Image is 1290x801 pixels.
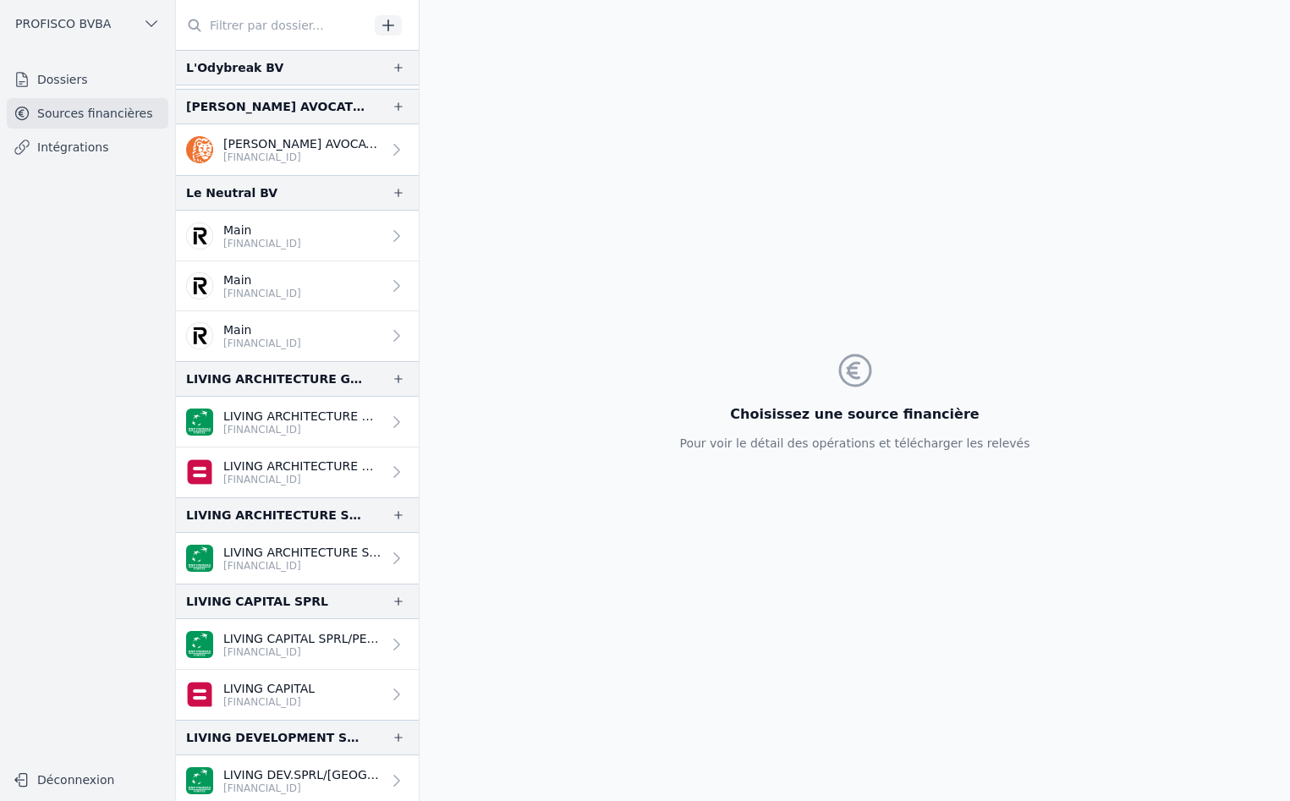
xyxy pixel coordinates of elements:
[223,272,301,288] p: Main
[223,766,382,783] p: LIVING DEV.SPRL/[GEOGRAPHIC_DATA]
[223,473,382,486] p: [FINANCIAL_ID]
[186,183,277,203] div: Le Neutral BV
[186,58,283,78] div: L'Odybreak BV
[186,222,213,250] img: revolut.png
[186,681,213,708] img: belfius.png
[186,369,365,389] div: LIVING ARCHITECTURE GLOBAL SRL
[176,261,419,311] a: Main [FINANCIAL_ID]
[186,545,213,572] img: BNP_BE_BUSINESS_GEBABEBB.png
[176,619,419,670] a: LIVING CAPITAL SPRL/PERCKE [FINANCIAL_ID]
[176,311,419,361] a: Main [FINANCIAL_ID]
[176,670,419,720] a: LIVING CAPITAL [FINANCIAL_ID]
[223,408,382,425] p: LIVING ARCHITECTURE GLOBAL
[223,237,301,250] p: [FINANCIAL_ID]
[223,287,301,300] p: [FINANCIAL_ID]
[186,631,213,658] img: BNP_BE_BUSINESS_GEBABEBB.png
[679,435,1029,452] p: Pour voir le détail des opérations et télécharger les relevés
[186,727,365,748] div: LIVING DEVELOPMENT SPRL
[223,645,382,659] p: [FINANCIAL_ID]
[186,136,213,163] img: ing.png
[223,222,301,239] p: Main
[186,272,213,299] img: revolut.png
[15,15,111,32] span: PROFISCO BVBA
[223,695,315,709] p: [FINANCIAL_ID]
[186,505,365,525] div: LIVING ARCHITECTURE SPRL
[223,337,301,350] p: [FINANCIAL_ID]
[223,559,382,573] p: [FINANCIAL_ID]
[223,151,382,164] p: [FINANCIAL_ID]
[176,533,419,584] a: LIVING ARCHITECTURE SPRL [FINANCIAL_ID]
[186,96,365,117] div: [PERSON_NAME] AVOCAT SRL
[176,211,419,261] a: Main [FINANCIAL_ID]
[7,132,168,162] a: Intégrations
[186,591,328,612] div: LIVING CAPITAL SPRL
[7,98,168,129] a: Sources financières
[176,447,419,497] a: LIVING ARCHITECTURE GLOBAL [FINANCIAL_ID]
[223,782,382,795] p: [FINANCIAL_ID]
[223,135,382,152] p: [PERSON_NAME] AVOCAT SRL
[223,630,382,647] p: LIVING CAPITAL SPRL/PERCKE
[186,409,213,436] img: BNP_BE_BUSINESS_GEBABEBB.png
[7,10,168,37] button: PROFISCO BVBA
[176,10,369,41] input: Filtrer par dossier...
[176,397,419,447] a: LIVING ARCHITECTURE GLOBAL [FINANCIAL_ID]
[223,423,382,436] p: [FINANCIAL_ID]
[223,680,315,697] p: LIVING CAPITAL
[7,64,168,95] a: Dossiers
[186,458,213,486] img: belfius.png
[679,404,1029,425] h3: Choisissez une source financière
[176,124,419,175] a: [PERSON_NAME] AVOCAT SRL [FINANCIAL_ID]
[186,767,213,794] img: BNP_BE_BUSINESS_GEBABEBB.png
[223,544,382,561] p: LIVING ARCHITECTURE SPRL
[223,321,301,338] p: Main
[186,322,213,349] img: revolut.png
[7,766,168,793] button: Déconnexion
[223,458,382,475] p: LIVING ARCHITECTURE GLOBAL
